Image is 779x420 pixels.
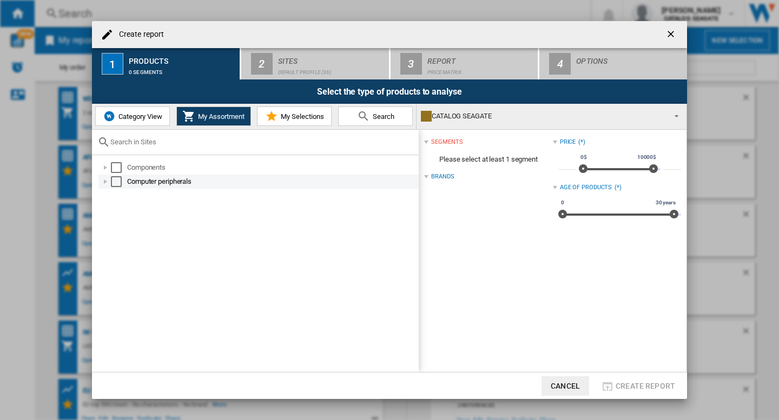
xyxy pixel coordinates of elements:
span: 10000$ [636,153,658,162]
span: My Selections [278,112,324,121]
span: My Assortment [195,112,245,121]
button: getI18NText('BUTTONS.CLOSE_DIALOG') [661,24,683,45]
span: Create report [616,382,675,390]
button: Search [338,106,413,126]
div: segments [431,138,463,146]
div: Select the type of products to analyse [92,79,687,104]
div: Brands [431,172,454,181]
span: 0$ [579,153,589,162]
div: Price [560,138,576,146]
button: Category View [95,106,170,126]
button: 1 Products 0 segments [92,48,241,79]
div: Default profile (36) [278,64,385,75]
div: Age of products [560,183,612,192]
h4: Create report [114,29,164,40]
div: 3 [400,53,422,75]
span: 30 years [654,198,677,207]
div: 2 [251,53,273,75]
button: Cancel [542,376,589,396]
div: 0 segments [129,64,235,75]
button: 3 Report Price Matrix [391,48,539,79]
md-checkbox: Select [111,176,127,187]
ng-md-icon: getI18NText('BUTTONS.CLOSE_DIALOG') [665,29,678,42]
div: Products [129,52,235,64]
button: My Selections [257,106,332,126]
button: Create report [598,376,678,396]
div: 4 [549,53,571,75]
div: Options [576,52,683,64]
input: Search in Sites [110,138,413,146]
div: CATALOG SEAGATE [421,109,665,124]
span: Search [370,112,394,121]
img: wiser-icon-blue.png [103,110,116,123]
span: 0 [559,198,566,207]
div: Computer peripherals [127,176,417,187]
button: 4 Options [539,48,687,79]
span: Category View [116,112,162,121]
md-checkbox: Select [111,162,127,173]
div: 1 [102,53,123,75]
div: Price Matrix [427,64,534,75]
div: Sites [278,52,385,64]
div: Report [427,52,534,64]
span: Please select at least 1 segment [424,149,552,170]
div: Components [127,162,417,173]
button: 2 Sites Default profile (36) [241,48,390,79]
button: My Assortment [176,106,251,126]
